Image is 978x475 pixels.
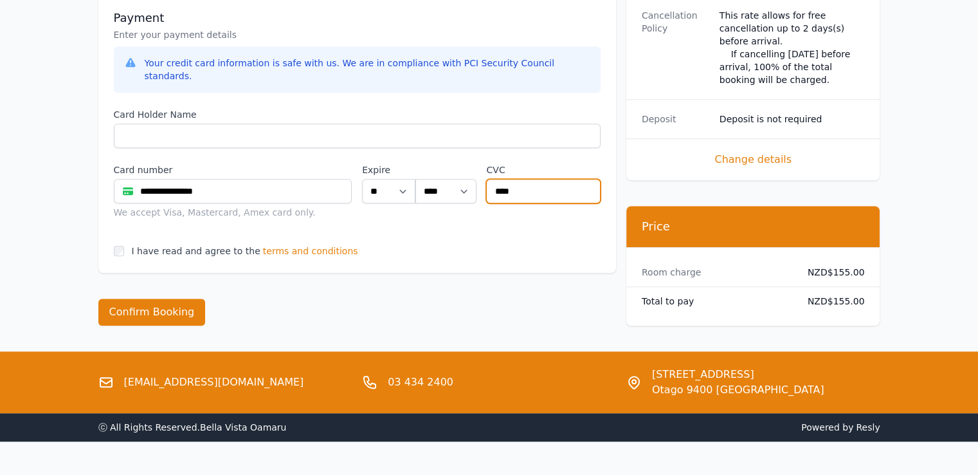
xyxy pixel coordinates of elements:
[415,163,476,176] label: .
[856,422,880,433] a: Resly
[114,163,352,176] label: Card number
[494,421,880,434] span: Powered by
[642,219,865,234] h3: Price
[362,163,415,176] label: Expire
[98,299,206,326] button: Confirm Booking
[114,10,601,26] h3: Payment
[652,382,824,398] span: Otago 9400 [GEOGRAPHIC_DATA]
[388,375,453,390] a: 03 434 2400
[145,57,590,82] div: Your credit card information is safe with us. We are in compliance with PCI Security Council stan...
[642,9,709,86] dt: Cancellation Policy
[486,163,600,176] label: CVC
[720,9,865,86] div: This rate allows for free cancellation up to 2 days(s) before arrival. If cancelling [DATE] befor...
[98,422,287,433] span: ⓒ All Rights Reserved. Bella Vista Oamaru
[132,246,260,256] label: I have read and agree to the
[642,295,787,308] dt: Total to pay
[652,367,824,382] span: [STREET_ADDRESS]
[797,295,865,308] dd: NZD$155.00
[642,152,865,167] span: Change details
[720,113,865,126] dd: Deposit is not required
[124,375,304,390] a: [EMAIL_ADDRESS][DOMAIN_NAME]
[642,113,709,126] dt: Deposit
[642,266,787,279] dt: Room charge
[797,266,865,279] dd: NZD$155.00
[114,206,352,219] div: We accept Visa, Mastercard, Amex card only.
[114,28,601,41] p: Enter your payment details
[263,245,358,257] span: terms and conditions
[114,108,601,121] label: Card Holder Name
